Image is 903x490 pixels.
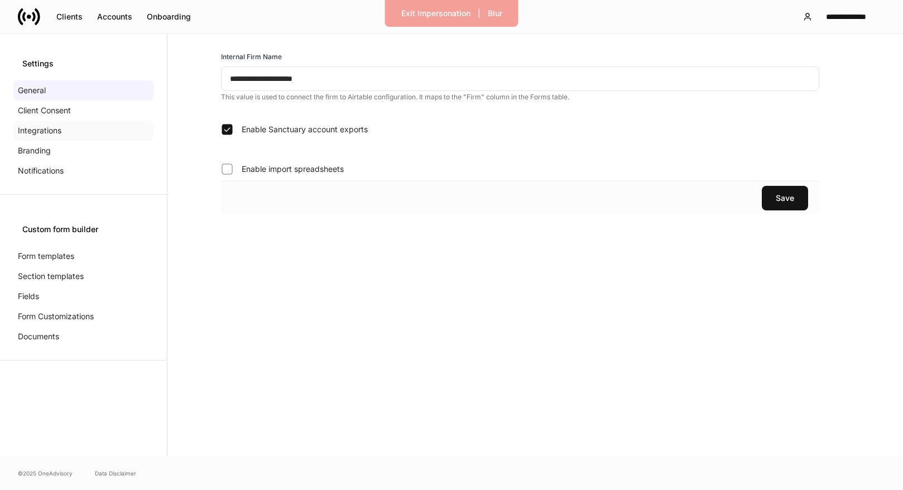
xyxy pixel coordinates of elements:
[18,85,46,96] p: General
[13,141,153,161] a: Branding
[242,164,344,175] span: Enable import spreadsheets
[242,124,368,135] span: Enable Sanctuary account exports
[18,271,84,282] p: Section templates
[13,161,153,181] a: Notifications
[13,80,153,100] a: General
[18,311,94,322] p: Form Customizations
[221,51,282,62] h6: Internal Firm Name
[18,105,71,116] p: Client Consent
[401,8,470,19] div: Exit Impersonation
[90,8,140,26] button: Accounts
[13,286,153,306] a: Fields
[13,246,153,266] a: Form templates
[13,326,153,347] a: Documents
[97,11,132,22] div: Accounts
[18,165,64,176] p: Notifications
[481,4,510,22] button: Blur
[13,100,153,121] a: Client Consent
[147,11,191,22] div: Onboarding
[18,291,39,302] p: Fields
[18,469,73,478] span: © 2025 OneAdvisory
[22,58,145,69] div: Settings
[18,251,74,262] p: Form templates
[95,469,136,478] a: Data Disclaimer
[56,11,83,22] div: Clients
[13,306,153,326] a: Form Customizations
[13,121,153,141] a: Integrations
[18,145,51,156] p: Branding
[49,8,90,26] button: Clients
[221,93,819,102] p: This value is used to connect the firm to Airtable configuration. It maps to the "Firm" column in...
[22,224,145,235] div: Custom form builder
[18,331,59,342] p: Documents
[762,186,808,210] button: Save
[140,8,198,26] button: Onboarding
[13,266,153,286] a: Section templates
[488,8,502,19] div: Blur
[776,193,794,204] div: Save
[18,125,61,136] p: Integrations
[394,4,478,22] button: Exit Impersonation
